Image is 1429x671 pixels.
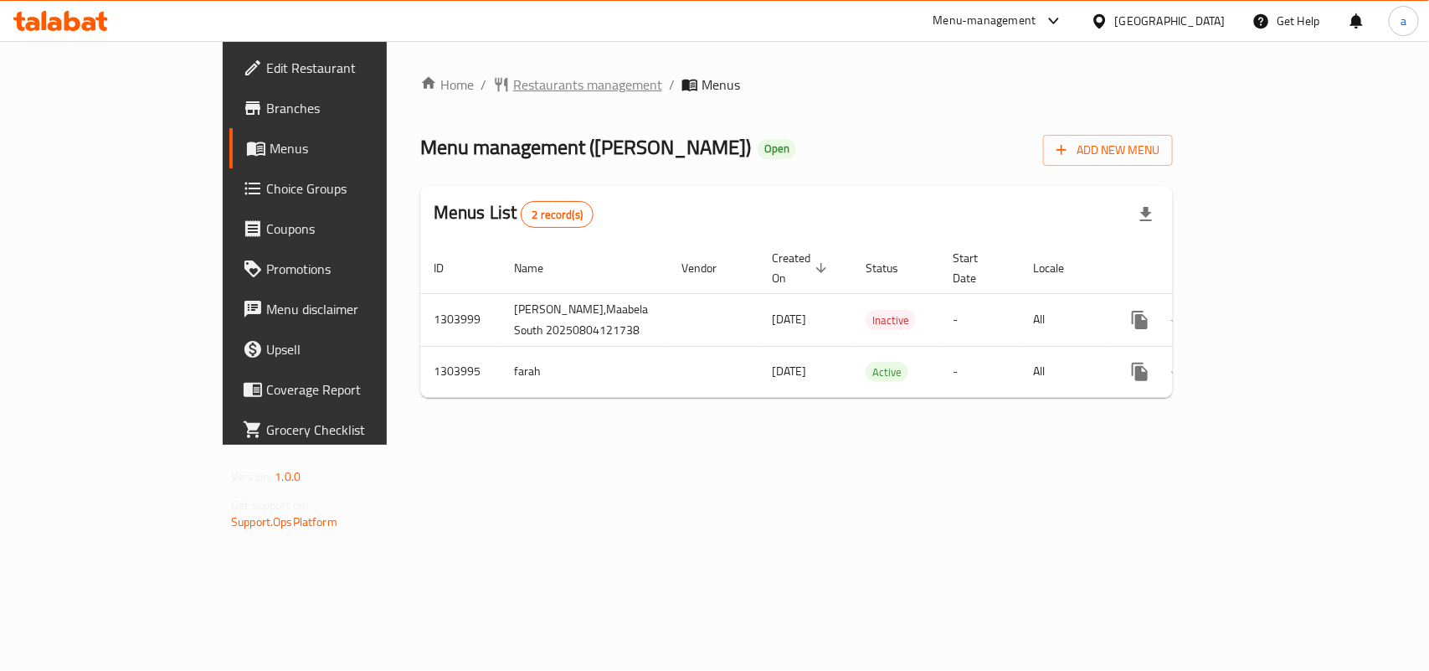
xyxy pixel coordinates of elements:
button: Change Status [1160,300,1200,340]
td: - [940,293,1020,346]
span: Menu disclaimer [266,299,448,319]
span: Open [758,142,796,156]
a: Promotions [229,249,461,289]
a: Coupons [229,209,461,249]
a: Support.OpsPlatform [231,511,337,533]
span: 2 record(s) [522,207,593,223]
span: ID [434,258,465,278]
span: Coverage Report [266,379,448,400]
td: All [1020,346,1107,397]
div: Export file [1126,194,1166,235]
button: more [1120,300,1160,340]
a: Restaurants management [493,75,662,95]
span: Status [866,258,920,278]
button: more [1120,352,1160,392]
a: Menus [229,128,461,168]
span: [DATE] [772,308,806,330]
div: [GEOGRAPHIC_DATA] [1115,12,1226,30]
span: Branches [266,98,448,118]
button: Add New Menu [1043,135,1173,166]
span: [DATE] [772,360,806,382]
div: Total records count [521,201,594,228]
span: Choice Groups [266,178,448,199]
div: Inactive [866,310,916,330]
span: Coupons [266,219,448,239]
li: / [669,75,675,95]
span: Locale [1034,258,1087,278]
a: Grocery Checklist [229,410,461,450]
span: a [1401,12,1406,30]
button: Change Status [1160,352,1200,392]
div: Open [758,139,796,159]
td: All [1020,293,1107,346]
h2: Menus List [434,200,594,228]
li: / [481,75,486,95]
span: Created On [772,248,832,288]
a: Coverage Report [229,369,461,410]
span: Active [866,363,908,382]
div: Menu-management [933,11,1036,31]
span: Version: [231,466,272,488]
a: Edit Restaurant [229,48,461,88]
span: Menus [270,138,448,158]
span: Menus [702,75,740,95]
span: Start Date [954,248,1000,288]
nav: breadcrumb [420,75,1173,95]
a: Menu disclaimer [229,289,461,329]
td: [PERSON_NAME],Maabela South 20250804121738 [501,293,668,346]
th: Actions [1107,243,1294,294]
span: Get support on: [231,494,308,516]
span: Grocery Checklist [266,420,448,440]
span: Menu management ( [PERSON_NAME] ) [420,128,751,166]
a: Choice Groups [229,168,461,209]
span: Add New Menu [1056,140,1159,161]
span: Restaurants management [513,75,662,95]
span: Vendor [681,258,738,278]
span: 1.0.0 [275,466,301,488]
table: enhanced table [420,243,1294,398]
span: Inactive [866,311,916,330]
td: farah [501,346,668,397]
span: Promotions [266,259,448,279]
span: Name [514,258,565,278]
a: Branches [229,88,461,128]
td: - [940,346,1020,397]
span: Upsell [266,339,448,359]
a: Upsell [229,329,461,369]
span: Edit Restaurant [266,58,448,78]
